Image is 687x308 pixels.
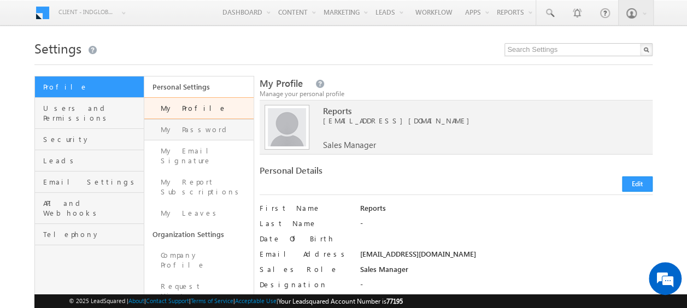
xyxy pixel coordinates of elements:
[144,245,254,276] a: Company Profile
[260,77,303,90] span: My Profile
[58,7,116,17] span: Client - indglobal2 (77195)
[35,193,144,224] a: API and Webhooks
[35,171,144,193] a: Email Settings
[360,218,653,234] div: -
[235,297,277,304] a: Acceptable Use
[144,203,254,224] a: My Leaves
[146,297,189,304] a: Contact Support
[504,43,653,56] input: Search Settings
[35,98,144,129] a: Users and Permissions
[144,76,254,97] a: Personal Settings
[43,198,141,218] span: API and Webhooks
[144,97,254,119] a: My Profile
[386,297,403,305] span: 77195
[43,156,141,165] span: Leads
[360,264,653,280] div: Sales Manager
[260,203,350,213] label: First Name
[260,218,350,228] label: Last Name
[323,106,638,116] span: Reports
[35,129,144,150] a: Security
[360,280,653,295] div: -
[128,297,144,304] a: About
[144,276,254,307] a: Request History
[260,249,350,259] label: Email Address
[144,119,254,140] a: My Password
[360,203,653,218] div: Reports
[191,297,233,304] a: Terms of Service
[144,224,254,245] a: Organization Settings
[43,177,141,187] span: Email Settings
[43,82,141,92] span: Profile
[34,39,81,57] span: Settings
[43,134,141,144] span: Security
[35,224,144,245] a: Telephony
[360,249,653,264] div: [EMAIL_ADDRESS][DOMAIN_NAME]
[43,229,141,239] span: Telephony
[260,89,653,99] div: Manage your personal profile
[278,297,403,305] span: Your Leadsquared Account Number is
[35,76,144,98] a: Profile
[69,296,403,306] span: © 2025 LeadSquared | | | | |
[144,171,254,203] a: My Report Subscriptions
[260,234,350,244] label: Date Of Birth
[260,165,451,181] div: Personal Details
[323,140,376,150] span: Sales Manager
[43,103,141,123] span: Users and Permissions
[323,116,638,126] span: [EMAIL_ADDRESS][DOMAIN_NAME]
[144,140,254,171] a: My Email Signature
[260,264,350,274] label: Sales Role
[260,280,350,289] label: Designation
[622,176,653,192] button: Edit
